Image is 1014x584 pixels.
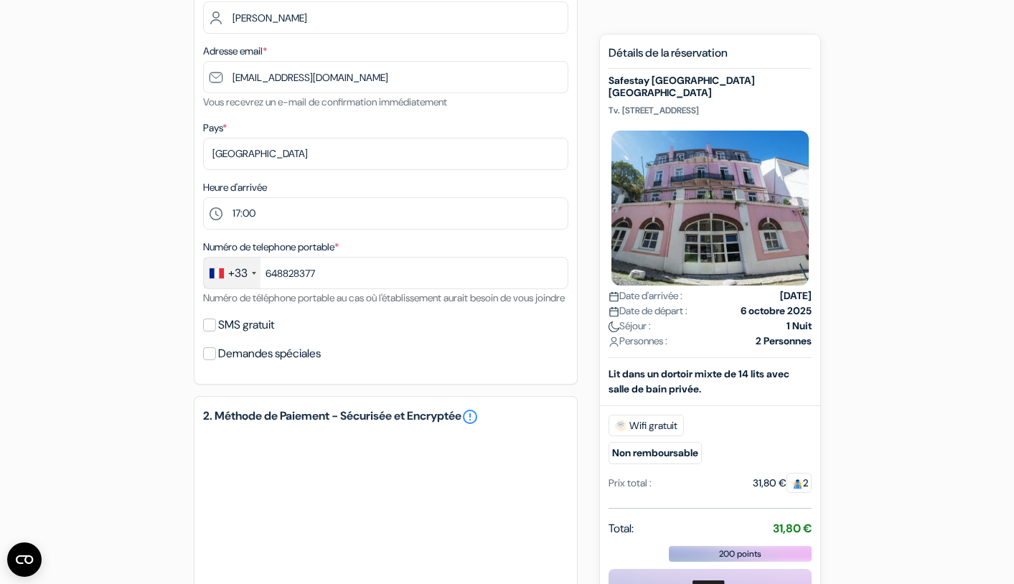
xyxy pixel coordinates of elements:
[7,542,42,577] button: Ouvrir le widget CMP
[787,319,812,334] strong: 1 Nuit
[228,265,248,282] div: +33
[203,257,568,289] input: 6 12 34 56 78
[780,288,812,303] strong: [DATE]
[609,442,702,464] small: Non remboursable
[218,315,274,335] label: SMS gratuit
[609,288,682,303] span: Date d'arrivée :
[204,258,260,288] div: France: +33
[203,61,568,93] input: Entrer adresse e-mail
[792,479,803,490] img: guest.svg
[609,415,684,436] span: Wifi gratuit
[753,476,812,491] div: 31,80 €
[609,367,789,395] b: Lit dans un dortoir mixte de 14 lits avec salle de bain privée.
[787,473,812,493] span: 2
[609,520,634,537] span: Total:
[719,547,761,560] span: 200 points
[203,95,447,108] small: Vous recevrez un e-mail de confirmation immédiatement
[615,420,626,431] img: free_wifi.svg
[203,180,267,195] label: Heure d'arrivée
[609,75,812,99] h5: Safestay [GEOGRAPHIC_DATA] [GEOGRAPHIC_DATA]
[203,408,568,425] h5: 2. Méthode de Paiement - Sécurisée et Encryptée
[756,334,812,349] strong: 2 Personnes
[609,46,812,69] h5: Détails de la réservation
[609,476,652,491] div: Prix total :
[609,322,619,333] img: moon.svg
[773,521,812,536] strong: 31,80 €
[609,337,619,348] img: user_icon.svg
[203,291,565,304] small: Numéro de téléphone portable au cas où l'établissement aurait besoin de vous joindre
[741,303,812,319] strong: 6 octobre 2025
[609,307,619,318] img: calendar.svg
[461,408,479,425] a: error_outline
[218,344,321,364] label: Demandes spéciales
[609,292,619,303] img: calendar.svg
[203,44,267,59] label: Adresse email
[609,334,667,349] span: Personnes :
[203,121,227,136] label: Pays
[609,105,812,116] p: Tv. [STREET_ADDRESS]
[609,303,687,319] span: Date de départ :
[203,1,568,34] input: Entrer le nom de famille
[203,240,339,255] label: Numéro de telephone portable
[609,319,651,334] span: Séjour :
